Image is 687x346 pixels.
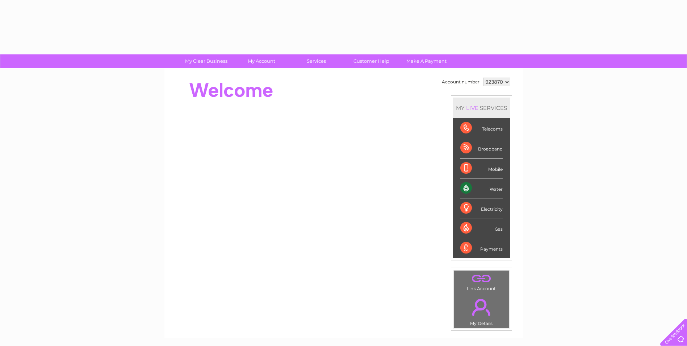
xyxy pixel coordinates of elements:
div: Telecoms [460,118,503,138]
div: Payments [460,238,503,258]
div: MY SERVICES [453,98,510,118]
div: Water [460,178,503,198]
div: Broadband [460,138,503,158]
a: Customer Help [342,54,401,68]
a: My Account [231,54,291,68]
a: . [456,294,507,320]
div: LIVE [465,104,480,111]
a: . [456,272,507,285]
td: Account number [440,76,481,88]
td: My Details [453,293,510,328]
a: Make A Payment [397,54,456,68]
a: My Clear Business [176,54,236,68]
div: Mobile [460,158,503,178]
td: Link Account [453,270,510,293]
div: Gas [460,218,503,238]
a: Services [286,54,346,68]
div: Electricity [460,198,503,218]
